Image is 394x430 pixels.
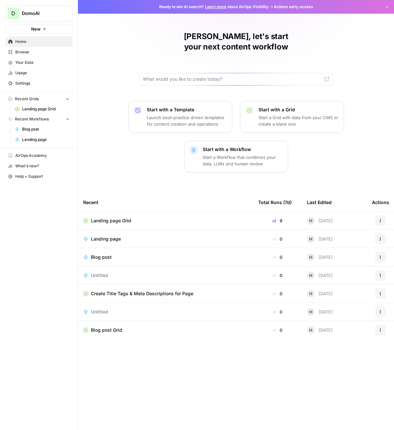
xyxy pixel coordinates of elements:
[5,57,72,68] a: Your Data
[5,36,72,47] a: Home
[309,327,312,333] span: H
[12,124,72,134] a: Blog post
[5,68,72,78] a: Usage
[307,193,332,211] div: Last Edited
[83,254,248,260] a: Blog post
[307,271,333,279] div: [DATE]
[83,236,248,242] a: Landing page
[15,153,70,159] span: AirOps Academy
[307,290,333,298] div: [DATE]
[83,290,248,297] a: Create Title Tags & Meta Descriptions for Page
[309,217,312,224] span: H
[128,101,232,133] button: Start with a TemplateLaunch best-practice driven templates for content creation and operations
[83,327,248,333] a: Blog post Grid
[307,326,333,334] div: [DATE]
[15,173,70,179] span: Help + Support
[91,272,108,279] span: Untitled
[31,26,41,32] span: New
[203,154,283,167] p: Start a Workflow that combines your data, LLMs and human review
[6,161,72,171] div: What's new?
[5,114,72,124] button: Recent Workflows
[12,134,72,145] a: Landing page
[5,171,72,182] button: Help + Support
[22,106,70,112] span: Landing page Grid
[240,101,344,133] button: Start with a GridStart a Grid with data from your CMS or create a blank one
[309,290,312,297] span: H
[307,253,333,261] div: [DATE]
[309,254,312,260] span: H
[22,126,70,132] span: Blog post
[259,106,338,113] p: Start with a Grid
[83,309,248,315] a: Untitled
[5,78,72,89] a: Settings
[309,236,312,242] span: H
[91,217,131,224] span: Landing page Grid
[22,137,70,143] span: Landing page
[258,217,297,224] div: 9
[91,236,121,242] span: Landing page
[5,24,72,34] button: New
[5,47,72,57] a: Browse
[258,290,297,297] div: 0
[15,116,49,122] span: Recent Workflows
[15,70,70,76] span: Usage
[205,4,226,9] a: Learn more
[307,308,333,316] div: [DATE]
[258,254,297,260] div: 0
[258,193,292,211] div: Total Runs (7d)
[147,114,227,127] p: Launch best-practice driven templates for content creation and operations
[307,235,333,243] div: [DATE]
[91,254,112,260] span: Blog post
[274,4,313,10] span: Actions early access
[15,96,39,102] span: Recent Grids
[258,327,297,333] div: 0
[372,193,389,211] div: Actions
[5,150,72,161] a: AirOps Academy
[83,272,248,279] a: Untitled
[22,10,61,17] span: DomoAI
[12,104,72,114] a: Landing page Grid
[5,5,72,21] button: Workspace: DomoAI
[83,193,248,211] div: Recent
[258,236,297,242] div: 0
[15,39,70,45] span: Home
[258,309,297,315] div: 0
[139,31,334,52] h1: [PERSON_NAME], let's start your next content workflow
[259,114,338,127] p: Start a Grid with data from your CMS or create a blank one
[143,76,322,82] input: What would you like to create today?
[309,309,312,315] span: H
[15,80,70,86] span: Settings
[5,94,72,104] button: Recent Grids
[309,272,312,279] span: H
[91,309,108,315] span: Untitled
[15,60,70,65] span: Your Data
[11,9,15,17] span: D
[203,146,283,153] p: Start with a Workflow
[258,272,297,279] div: 0
[91,327,122,333] span: Blog post Grid
[91,290,193,297] span: Create Title Tags & Meta Descriptions for Page
[147,106,227,113] p: Start with a Template
[159,4,269,10] span: Ready to win AI search? about AirOps Visibility
[83,217,248,224] a: Landing page Grid
[15,49,70,55] span: Browse
[5,161,72,171] button: What's new?
[184,141,288,173] button: Start with a WorkflowStart a Workflow that combines your data, LLMs and human review
[307,217,333,225] div: [DATE]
